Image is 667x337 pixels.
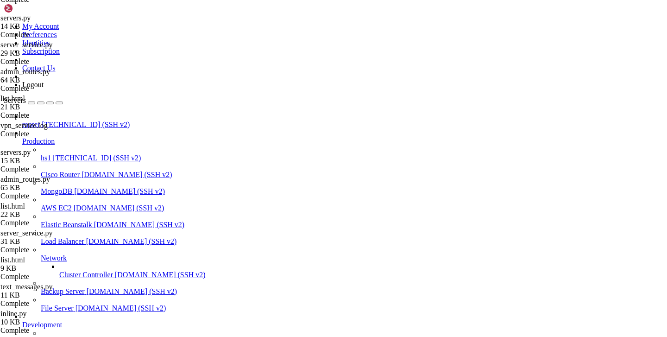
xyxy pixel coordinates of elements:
div: Complete [0,165,93,173]
span: list.html [0,256,93,273]
span: list.html [0,256,25,264]
x-row: System information as of [DATE] [4,50,546,58]
span: server_service.py [0,41,52,49]
span: list.html [0,202,25,210]
div: Complete [0,219,93,227]
span: vpn_service.log [0,121,48,129]
div: 9 KB [0,264,93,273]
div: Complete [0,192,93,200]
x-row: * Support: [URL][DOMAIN_NAME] [4,35,546,43]
x-row: * Strictly confined Kubernetes makes edge and IoT secure. Learn how MicroK8s [4,104,546,112]
span: servers.py [0,14,93,31]
div: Complete [0,246,93,254]
div: 10 KB [0,318,93,326]
x-row: Learn more about enabling ESM Apps service at [URL][DOMAIN_NAME] [4,189,546,197]
span: list.html [0,95,25,102]
span: server_service.py [0,229,93,246]
div: 14 KB [0,22,93,31]
div: 11 KB [0,291,93,299]
div: 22 KB [0,210,93,219]
div: Complete [0,84,93,93]
x-row: just raised the bar for easy, resilient and secure K8s cluster deployment. [4,112,546,120]
div: Complete [0,31,93,39]
x-row: Last login: [DATE] from [TECHNICAL_ID] [4,220,546,228]
div: Complete [0,273,93,281]
span: servers.py [0,148,31,156]
span: text_messages.py [0,283,93,299]
x-row: root@hiplet-33900:~# systemctl restart vpn-admin [4,235,546,243]
x-row: Welcome to Ubuntu 24.04.2 LTS (GNU/Linux 6.8.0-35-generic x86_64) [4,4,546,12]
div: 15 KB [0,157,93,165]
div: (21, 32) [86,250,89,258]
x-row: root@hiplet-33900:~# [4,250,546,258]
x-row: 1 additional security update can be applied with ESM Apps. [4,181,546,189]
div: 21 KB [0,103,93,111]
div: 65 KB [0,184,93,192]
span: admin_routes.py [0,175,93,192]
x-row: *** System restart required *** [4,212,546,220]
span: list.html [0,95,93,111]
span: admin_routes.py [0,68,93,84]
x-row: System load: 0.88 Processes: 238 [4,65,546,73]
span: admin_routes.py [0,175,50,183]
div: 29 KB [0,49,93,57]
x-row: To see these additional updates run: apt list --upgradable [4,165,546,173]
div: Complete [0,111,93,120]
x-row: Swap usage: 0% [4,89,546,96]
div: Complete [0,130,93,138]
span: server_service.py [0,41,93,57]
span: server_service.py [0,229,52,237]
div: Complete [0,299,93,308]
span: text_messages.py [0,283,52,291]
div: 64 KB [0,76,93,84]
x-row: Usage of /: 2.5% of 231.44GB Users logged in: 0 [4,73,546,81]
div: 31 KB [0,237,93,246]
x-row: Expanded Security Maintenance for Applications is not enabled. [4,142,546,150]
x-row: Memory usage: 5% IPv4 address for ens3: [TECHNICAL_ID] [4,81,546,89]
x-row: [URL][DOMAIN_NAME] [4,127,546,135]
span: servers.py [0,14,31,22]
x-row: * Documentation: [URL][DOMAIN_NAME] [4,19,546,27]
div: Complete [0,326,93,335]
x-row: * Management: [URL][DOMAIN_NAME] [4,27,546,35]
span: servers.py [0,148,93,165]
span: admin_routes.py [0,68,50,76]
span: inline.py [0,310,93,326]
span: list.html [0,202,93,219]
div: Complete [0,57,93,66]
x-row: root@hiplet-33900:~# systemctl restart vpn-admin [4,227,546,235]
x-row: 49 updates can be applied immediately. [4,158,546,166]
x-row: root@hiplet-33900:~# systemctl restart vpn-admin [4,242,546,250]
span: inline.py [0,310,26,318]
